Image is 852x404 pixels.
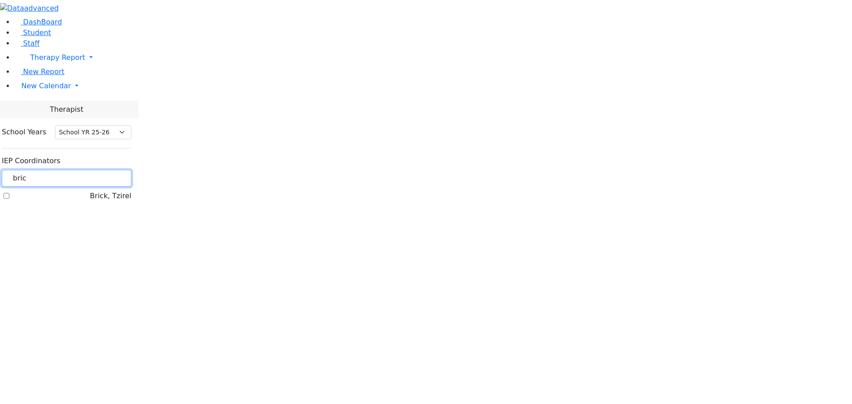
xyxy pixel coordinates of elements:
[50,104,83,115] span: Therapist
[23,67,64,76] span: New Report
[14,18,62,26] a: DashBoard
[21,82,71,90] span: New Calendar
[2,127,46,137] label: School Years
[23,39,39,47] span: Staff
[30,53,85,62] span: Therapy Report
[2,156,60,166] label: IEP Coordinators
[90,191,131,201] label: Brick, Tzirel
[14,39,39,47] a: Staff
[14,67,64,76] a: New Report
[14,28,51,37] a: Student
[2,170,131,187] input: Search
[23,28,51,37] span: Student
[23,18,62,26] span: DashBoard
[14,49,852,67] a: Therapy Report
[14,77,852,95] a: New Calendar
